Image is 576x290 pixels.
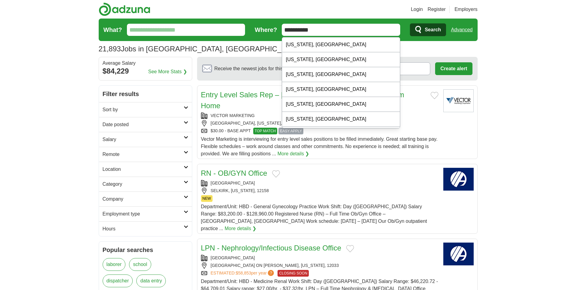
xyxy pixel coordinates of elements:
[451,24,472,36] a: Advanced
[201,195,213,202] span: NEW
[103,121,184,128] h2: Date posted
[99,45,302,53] h1: Jobs in [GEOGRAPHIC_DATA], [GEOGRAPHIC_DATA]
[103,61,188,66] div: Average Salary
[282,97,400,112] div: [US_STATE], [GEOGRAPHIC_DATA]
[201,91,404,110] a: Entry Level Sales Rep – [DEMOGRAPHIC_DATA] – Work from Home
[410,23,446,36] button: Search
[99,177,192,192] a: Category
[282,112,400,127] div: [US_STATE], [GEOGRAPHIC_DATA]
[428,6,446,13] a: Register
[148,68,187,75] a: See More Stats ❯
[225,225,257,232] a: More details ❯
[103,66,188,77] div: $84,229
[201,120,438,126] div: [GEOGRAPHIC_DATA], [US_STATE], 12180
[425,24,441,36] span: Search
[103,106,184,113] h2: Sort by
[443,168,474,191] img: Albany Medical Center logo
[443,243,474,265] img: Albany Medical Center logo
[431,92,438,99] button: Add to favorite jobs
[435,62,472,75] button: Create alert
[99,147,192,162] a: Remote
[211,113,255,118] a: VECTOR MARKETING
[278,150,309,157] a: More details ❯
[201,244,341,252] a: LPN - Nephrology/Infectious Disease Office
[103,151,184,158] h2: Remote
[214,65,318,72] span: Receive the newest jobs for this search :
[272,170,280,178] button: Add to favorite jobs
[455,6,478,13] a: Employers
[103,210,184,218] h2: Employment type
[236,271,251,275] span: $58,853
[282,127,400,142] div: [US_STATE]
[103,258,126,271] a: laborer
[201,128,438,134] div: $30.00 - BASE APPT
[211,270,275,277] a: ESTIMATED:$58,853per year?
[99,162,192,177] a: Location
[282,37,400,52] div: [US_STATE], [GEOGRAPHIC_DATA]
[99,2,150,16] img: Adzuna logo
[443,89,474,112] img: Vector Marketing logo
[201,188,438,194] div: SELKIRK, [US_STATE], 12158
[99,132,192,147] a: Salary
[278,270,309,277] span: CLOSING SOON
[201,262,438,269] div: [GEOGRAPHIC_DATA] ON [PERSON_NAME], [US_STATE], 12033
[103,136,184,143] h2: Salary
[103,166,184,173] h2: Location
[99,102,192,117] a: Sort by
[278,128,303,134] span: EASY APPLY
[411,6,423,13] a: Login
[99,43,121,54] span: 21,893
[282,67,400,82] div: [US_STATE], [GEOGRAPHIC_DATA]
[103,225,184,233] h2: Hours
[103,195,184,203] h2: Company
[99,117,192,132] a: Date posted
[104,25,122,34] label: What?
[253,128,277,134] span: TOP MATCH
[103,274,133,287] a: dispatcher
[99,206,192,221] a: Employment type
[201,169,267,177] a: RN - OB/GYN Office
[99,86,192,102] h2: Filter results
[103,181,184,188] h2: Category
[346,245,354,252] button: Add to favorite jobs
[282,82,400,97] div: [US_STATE], [GEOGRAPHIC_DATA]
[211,255,255,260] a: [GEOGRAPHIC_DATA]
[201,136,438,156] span: Vector Marketing is interviewing for entry level sales positions to be filled immediately. Great ...
[255,25,277,34] label: Where?
[268,270,274,276] span: ?
[136,274,166,287] a: data entry
[282,52,400,67] div: [US_STATE], [GEOGRAPHIC_DATA]
[99,192,192,206] a: Company
[201,204,427,231] span: Department/Unit: HBD - General Gynecology Practice Work Shift: Day ([GEOGRAPHIC_DATA]) Salary Ran...
[99,221,192,236] a: Hours
[103,245,188,254] h2: Popular searches
[211,181,255,185] a: [GEOGRAPHIC_DATA]
[129,258,151,271] a: school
